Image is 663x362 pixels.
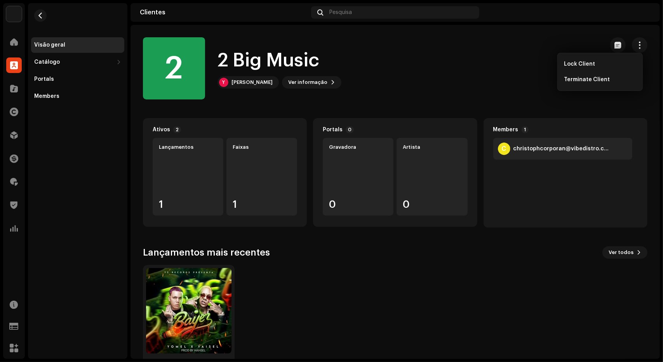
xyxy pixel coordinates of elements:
div: Artista [403,144,461,150]
span: Terminate Client [564,77,610,83]
div: [PERSON_NAME] [231,79,273,85]
img: efe17899-e597-4c86-b47f-de2678312cfe [6,6,22,22]
div: Members [493,127,519,133]
div: Visão geral [34,42,65,48]
div: C [498,143,510,155]
re-m-nav-dropdown: Catálogo [31,54,124,70]
div: Clientes [140,9,308,16]
div: christophcorporan@vibedistro.com [513,146,609,152]
button: Ver todos [602,246,647,259]
h1: 2 Big Music [218,48,319,73]
div: Gravadora [329,144,387,150]
div: Ativos [153,127,170,133]
div: Catálogo [34,59,60,65]
img: 70ae8891-cb0c-4a86-a234-ea64f811677c [146,268,231,353]
div: 2 [143,37,205,99]
span: Ver todos [609,245,633,260]
re-m-nav-item: Portals [31,71,124,87]
button: Ver informação [282,76,341,89]
span: Pesquisa [329,9,352,16]
div: Portals [34,76,54,82]
p-badge: 2 [173,126,181,133]
p-badge: 0 [346,126,354,133]
div: Members [34,93,59,99]
span: Lock Client [564,61,595,67]
p-badge: 1 [522,126,529,133]
re-m-nav-item: Members [31,89,124,104]
span: Ver informação [288,75,327,90]
h3: Lançamentos mais recentes [143,246,270,259]
div: Portals [323,127,343,133]
div: Lançamentos [159,144,217,150]
div: Y [219,78,228,87]
div: Faixas [233,144,291,150]
re-m-nav-item: Visão geral [31,37,124,53]
img: faf5ecf8-b9ed-4029-b615-923327bccd61 [638,6,651,19]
